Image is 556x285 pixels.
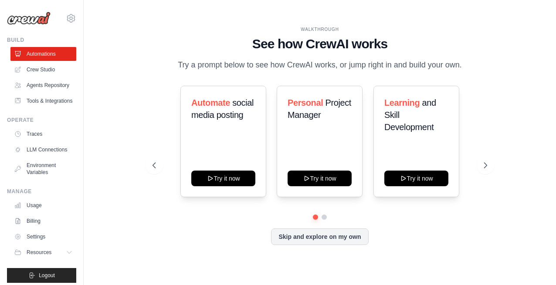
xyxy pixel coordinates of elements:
[384,98,420,107] span: Learning
[191,98,230,107] span: Automate
[191,171,255,186] button: Try it now
[10,63,76,77] a: Crew Studio
[288,98,323,107] span: Personal
[39,272,55,279] span: Logout
[288,98,351,120] span: Project Manager
[27,249,51,256] span: Resources
[384,98,436,132] span: and Skill Development
[10,127,76,141] a: Traces
[10,198,76,212] a: Usage
[10,47,76,61] a: Automations
[10,158,76,179] a: Environment Variables
[10,78,76,92] a: Agents Repository
[7,117,76,124] div: Operate
[10,94,76,108] a: Tools & Integrations
[7,37,76,44] div: Build
[191,98,254,120] span: social media posting
[153,26,487,33] div: WALKTHROUGH
[7,188,76,195] div: Manage
[288,171,352,186] button: Try it now
[153,36,487,52] h1: See how CrewAI works
[10,214,76,228] a: Billing
[10,230,76,244] a: Settings
[10,143,76,157] a: LLM Connections
[7,268,76,283] button: Logout
[7,12,51,25] img: Logo
[10,245,76,259] button: Resources
[271,228,368,245] button: Skip and explore on my own
[173,59,466,71] p: Try a prompt below to see how CrewAI works, or jump right in and build your own.
[384,171,448,186] button: Try it now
